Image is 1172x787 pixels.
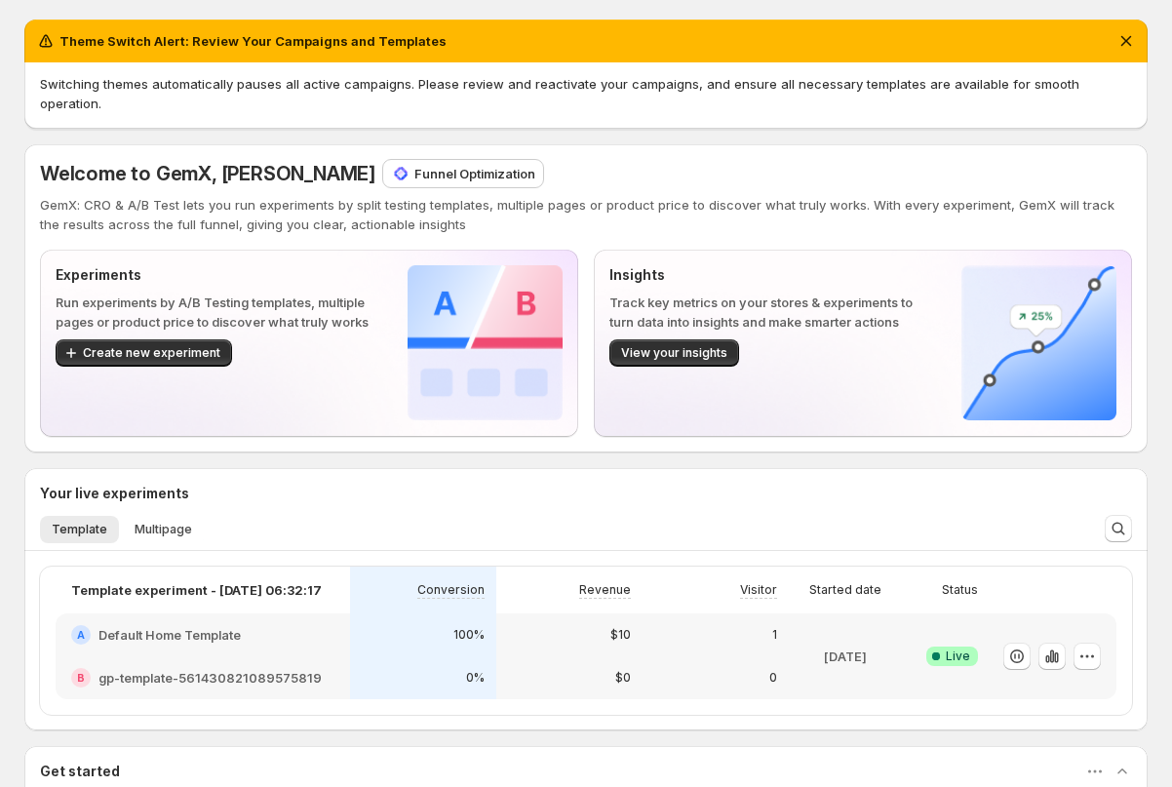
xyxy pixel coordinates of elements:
[740,582,777,598] p: Visitor
[40,484,189,503] h3: Your live experiments
[609,339,739,367] button: View your insights
[40,162,375,185] span: Welcome to GemX, [PERSON_NAME]
[59,31,447,51] h2: Theme Switch Alert: Review Your Campaigns and Templates
[71,580,322,600] p: Template experiment - [DATE] 06:32:17
[621,345,727,361] span: View your insights
[40,762,120,781] h3: Get started
[610,627,631,643] p: $10
[408,265,563,420] img: Experiments
[961,265,1116,420] img: Insights
[1113,27,1140,55] button: Dismiss notification
[77,629,85,641] h2: A
[772,627,777,643] p: 1
[417,582,485,598] p: Conversion
[609,265,930,285] p: Insights
[98,625,241,645] h2: Default Home Template
[40,195,1132,234] p: GemX: CRO & A/B Test lets you run experiments by split testing templates, multiple pages or produ...
[946,649,970,664] span: Live
[615,670,631,686] p: $0
[824,647,867,666] p: [DATE]
[609,293,930,332] p: Track key metrics on your stores & experiments to turn data into insights and make smarter actions
[809,582,881,598] p: Started date
[579,582,631,598] p: Revenue
[391,164,410,183] img: Funnel Optimization
[83,345,220,361] span: Create new experiment
[466,670,485,686] p: 0%
[52,522,107,537] span: Template
[56,339,232,367] button: Create new experiment
[77,672,85,684] h2: B
[942,582,978,598] p: Status
[98,668,322,688] h2: gp-template-561430821089575819
[453,627,485,643] p: 100%
[135,522,192,537] span: Multipage
[769,670,777,686] p: 0
[56,293,376,332] p: Run experiments by A/B Testing templates, multiple pages or product price to discover what truly ...
[56,265,376,285] p: Experiments
[40,76,1079,111] span: Switching themes automatically pauses all active campaigns. Please review and reactivate your cam...
[414,164,535,183] p: Funnel Optimization
[1105,515,1132,542] button: Search and filter results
